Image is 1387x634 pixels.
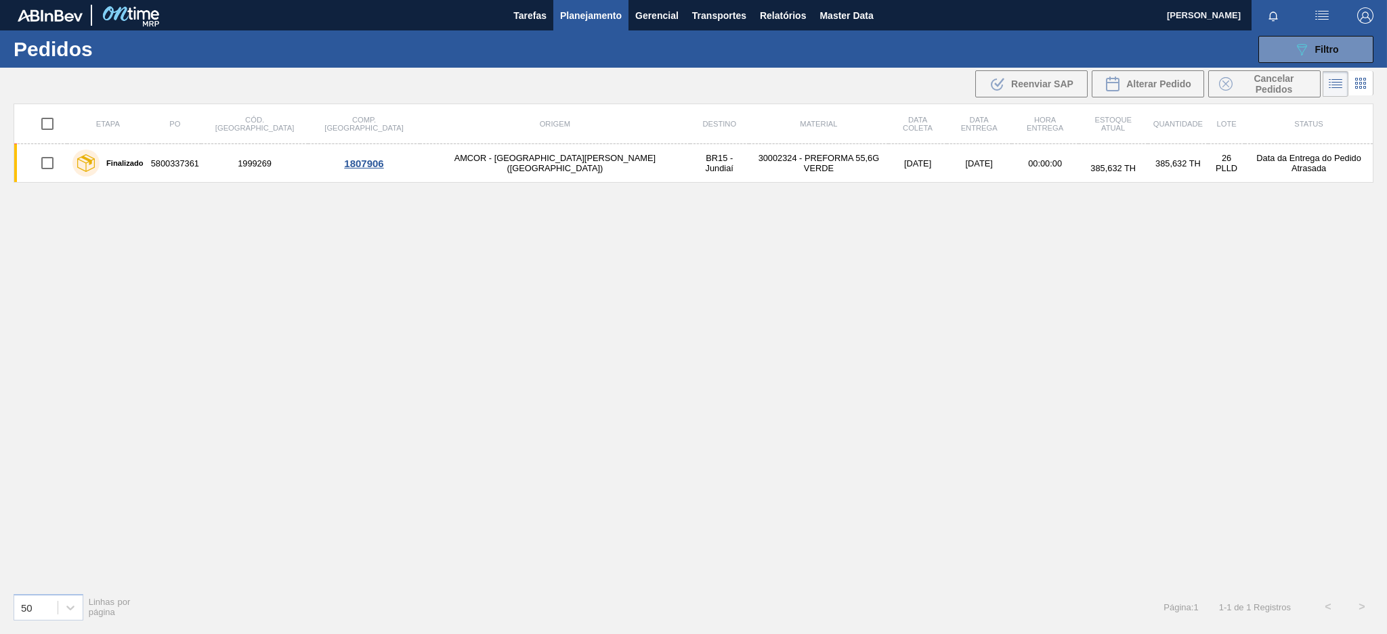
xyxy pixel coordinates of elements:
td: 26 PLLD [1208,144,1245,183]
span: Comp. [GEOGRAPHIC_DATA] [324,116,403,132]
span: Filtro [1315,44,1339,55]
span: Origem [540,120,570,128]
div: 50 [21,602,33,613]
span: 385,632 TH [1090,163,1136,173]
span: Status [1294,120,1323,128]
td: [DATE] [947,144,1012,183]
div: Visão em Cards [1348,71,1373,97]
span: Master Data [819,7,873,24]
a: Finalizado58003373611999269AMCOR - [GEOGRAPHIC_DATA][PERSON_NAME] ([GEOGRAPHIC_DATA])BR15 - Jundi... [14,144,1373,183]
span: 1 - 1 de 1 Registros [1219,602,1291,612]
td: BR15 - Jundiaí [690,144,749,183]
h1: Pedidos [14,41,218,57]
td: 00:00:00 [1012,144,1079,183]
span: Página : 1 [1164,602,1198,612]
td: 30002324 - PREFORMA 55,6G VERDE [749,144,889,183]
td: AMCOR - [GEOGRAPHIC_DATA][PERSON_NAME] ([GEOGRAPHIC_DATA]) [420,144,690,183]
td: 385,632 TH [1148,144,1208,183]
span: Reenviar SAP [1011,78,1073,89]
span: Gerencial [635,7,679,24]
span: Alterar Pedido [1126,78,1191,89]
div: Alterar Pedido [1092,70,1204,97]
span: PO [169,120,180,128]
td: 1999269 [201,144,308,183]
span: Data entrega [961,116,998,132]
span: Hora Entrega [1027,116,1063,132]
span: Estoque atual [1094,116,1132,132]
img: Logout [1357,7,1373,24]
span: Linhas por página [89,597,131,617]
img: TNhmsLtSVTkK8tSr43FrP2fwEKptu5GPRR3wAAAABJRU5ErkJggg== [18,9,83,22]
span: Data coleta [903,116,933,132]
span: Cancelar Pedidos [1238,73,1310,95]
span: Transportes [692,7,746,24]
td: 5800337361 [149,144,201,183]
div: Reenviar SAP [975,70,1088,97]
button: Cancelar Pedidos [1208,70,1321,97]
button: Notificações [1252,6,1295,25]
button: Filtro [1258,36,1373,63]
td: [DATE] [889,144,947,183]
button: < [1311,590,1345,624]
span: Lote [1216,120,1236,128]
span: Etapa [96,120,120,128]
span: Tarefas [513,7,547,24]
span: Relatórios [760,7,806,24]
span: Planejamento [560,7,622,24]
span: Material [800,120,837,128]
td: Data da Entrega do Pedido Atrasada [1245,144,1373,183]
label: Finalizado [100,159,144,167]
div: Cancelar Pedidos em Massa [1208,70,1321,97]
span: Cód. [GEOGRAPHIC_DATA] [215,116,294,132]
div: 1807906 [310,158,417,169]
button: > [1345,590,1379,624]
div: Visão em Lista [1323,71,1348,97]
span: Destino [702,120,736,128]
span: Quantidade [1153,120,1203,128]
img: userActions [1314,7,1330,24]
